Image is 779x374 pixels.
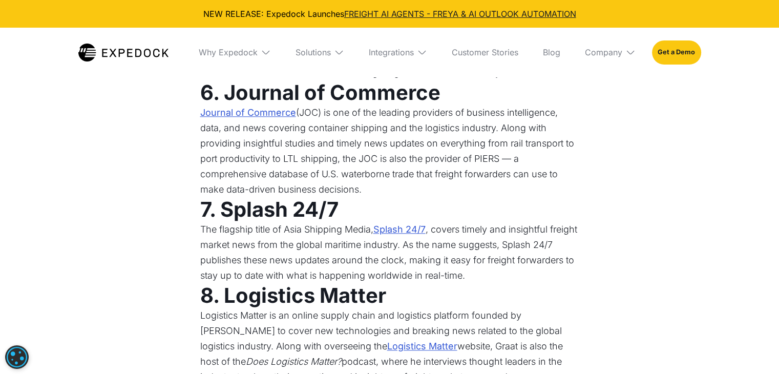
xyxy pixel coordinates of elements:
a: Get a Demo [652,40,701,64]
div: Integrations [361,28,435,77]
iframe: Chat Widget [608,263,779,374]
strong: 8. Logistics Matter [200,283,386,308]
div: Company [585,47,622,57]
a: Blog [535,28,569,77]
strong: 6. Journal of Commerce [200,80,440,105]
strong: 7. Splash 24/7 [200,197,339,222]
a: Logistics Matter [387,339,457,354]
div: NEW RELEASE: Expedock Launches [8,8,771,19]
a: Journal of Commerce [200,105,296,120]
p: (JOC) is one of the leading providers of business intelligence, data, and news covering container... [200,105,579,197]
div: Why Expedock [199,47,258,57]
a: Customer Stories [444,28,527,77]
div: Company [577,28,644,77]
div: Why Expedock [191,28,279,77]
p: The flagship title of Asia Shipping Media, , covers timely and insightful freight market news fro... [200,222,579,283]
a: FREIGHT AI AGENTS - FREYA & AI OUTLOOK AUTOMATION [344,9,576,19]
div: Solutions [287,28,352,77]
em: Does Logistics Matter? [246,356,342,367]
div: Integrations [369,47,414,57]
a: Splash 24/7 [373,222,426,237]
div: Solutions [296,47,331,57]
